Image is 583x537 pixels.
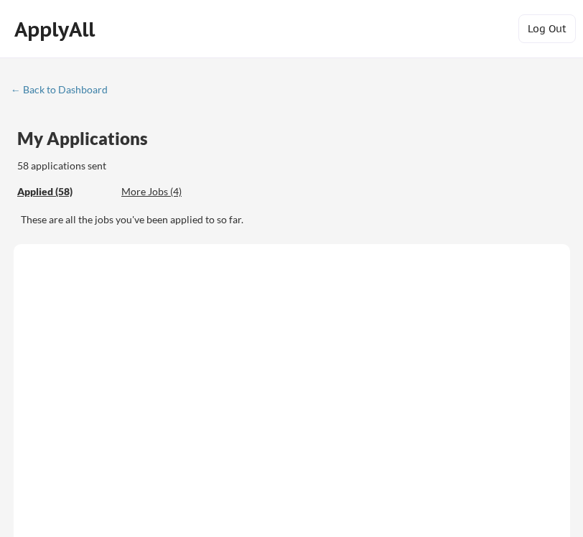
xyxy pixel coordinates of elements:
div: ← Back to Dashboard [11,85,118,95]
a: ← Back to Dashboard [11,84,118,98]
div: These are all the jobs you've been applied to so far. [17,185,111,200]
div: These are all the jobs you've been applied to so far. [21,213,570,227]
div: Applied (58) [17,185,111,199]
div: More Jobs (4) [121,185,227,199]
div: These are job applications we think you'd be a good fit for, but couldn't apply you to automatica... [121,185,227,200]
div: My Applications [17,130,159,147]
button: Log Out [518,14,576,43]
div: ApplyAll [14,17,99,42]
div: 58 applications sent [17,159,295,173]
